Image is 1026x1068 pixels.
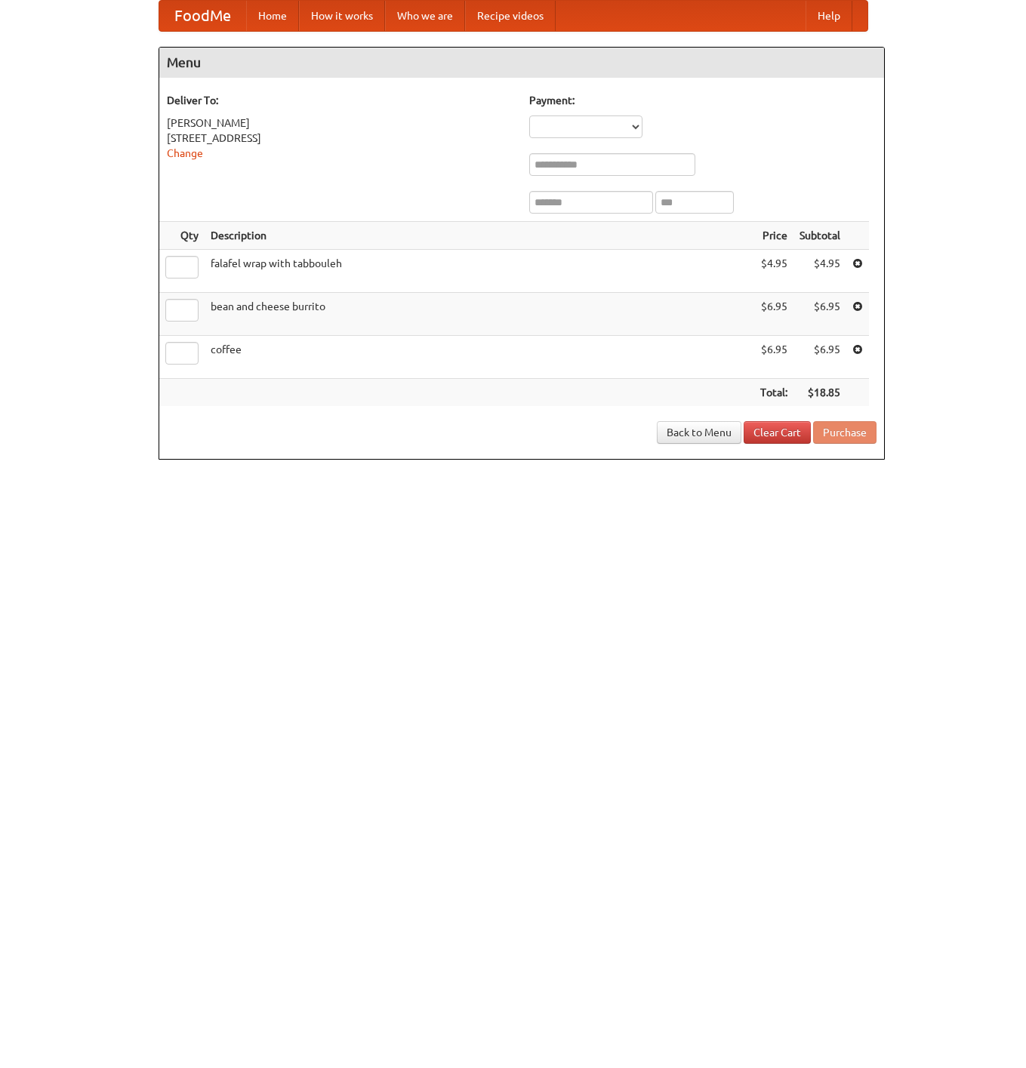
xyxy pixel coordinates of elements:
[167,115,514,131] div: [PERSON_NAME]
[159,48,884,78] h4: Menu
[167,93,514,108] h5: Deliver To:
[205,250,754,293] td: falafel wrap with tabbouleh
[159,1,246,31] a: FoodMe
[754,379,793,407] th: Total:
[205,293,754,336] td: bean and cheese burrito
[754,222,793,250] th: Price
[299,1,385,31] a: How it works
[167,131,514,146] div: [STREET_ADDRESS]
[793,336,846,379] td: $6.95
[813,421,877,444] button: Purchase
[754,336,793,379] td: $6.95
[159,222,205,250] th: Qty
[246,1,299,31] a: Home
[657,421,741,444] a: Back to Menu
[205,336,754,379] td: coffee
[754,293,793,336] td: $6.95
[793,293,846,336] td: $6.95
[385,1,465,31] a: Who we are
[754,250,793,293] td: $4.95
[806,1,852,31] a: Help
[529,93,877,108] h5: Payment:
[793,379,846,407] th: $18.85
[793,250,846,293] td: $4.95
[167,147,203,159] a: Change
[744,421,811,444] a: Clear Cart
[205,222,754,250] th: Description
[793,222,846,250] th: Subtotal
[465,1,556,31] a: Recipe videos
